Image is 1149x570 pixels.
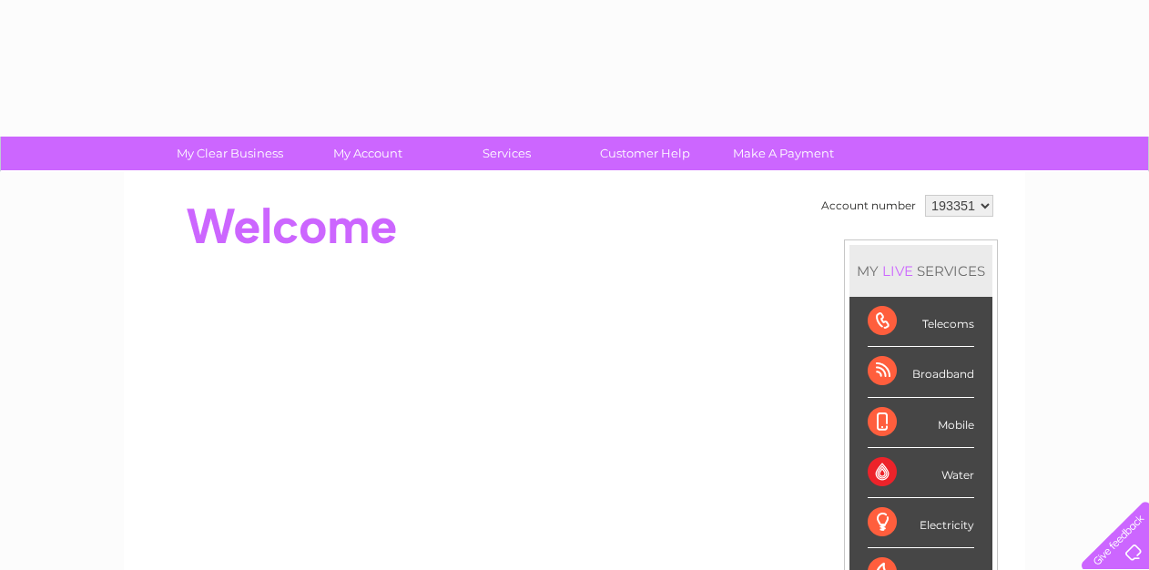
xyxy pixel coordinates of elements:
[570,137,720,170] a: Customer Help
[155,137,305,170] a: My Clear Business
[868,398,974,448] div: Mobile
[868,297,974,347] div: Telecoms
[868,347,974,397] div: Broadband
[849,245,992,297] div: MY SERVICES
[432,137,582,170] a: Services
[293,137,443,170] a: My Account
[817,190,920,221] td: Account number
[868,448,974,498] div: Water
[879,262,917,280] div: LIVE
[868,498,974,548] div: Electricity
[708,137,859,170] a: Make A Payment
